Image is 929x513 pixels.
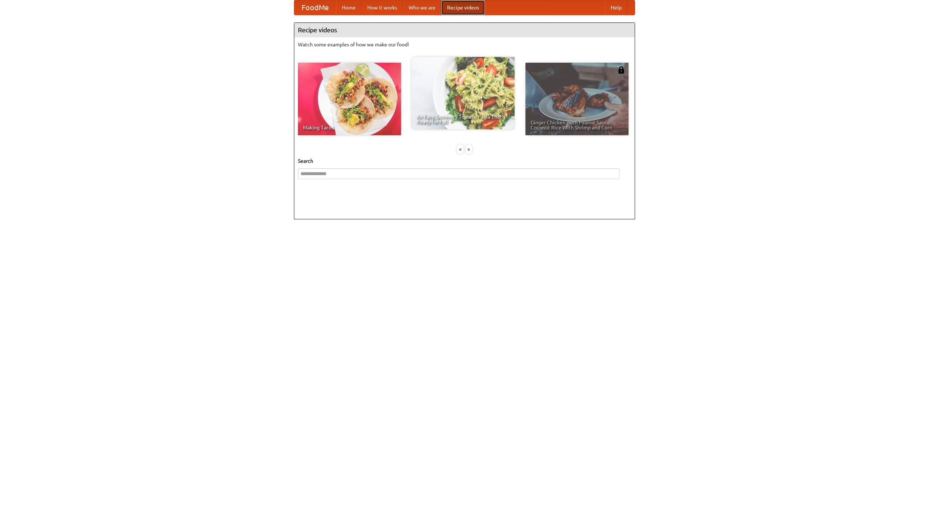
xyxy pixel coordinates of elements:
span: An Easy, Summery Tomato Pasta That's Ready for Fall [417,114,509,124]
a: An Easy, Summery Tomato Pasta That's Ready for Fall [412,57,515,129]
img: 483408.png [618,66,625,74]
h4: Recipe videos [294,23,635,37]
h5: Search [298,157,631,165]
a: Help [605,0,627,15]
a: Home [336,0,361,15]
a: FoodMe [294,0,336,15]
span: Making Tacos [303,125,396,130]
a: Who we are [403,0,441,15]
a: How it works [361,0,403,15]
a: Recipe videos [441,0,485,15]
div: » [466,145,472,154]
p: Watch some examples of how we make our food! [298,41,631,48]
a: Making Tacos [298,63,401,135]
div: « [457,145,463,154]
